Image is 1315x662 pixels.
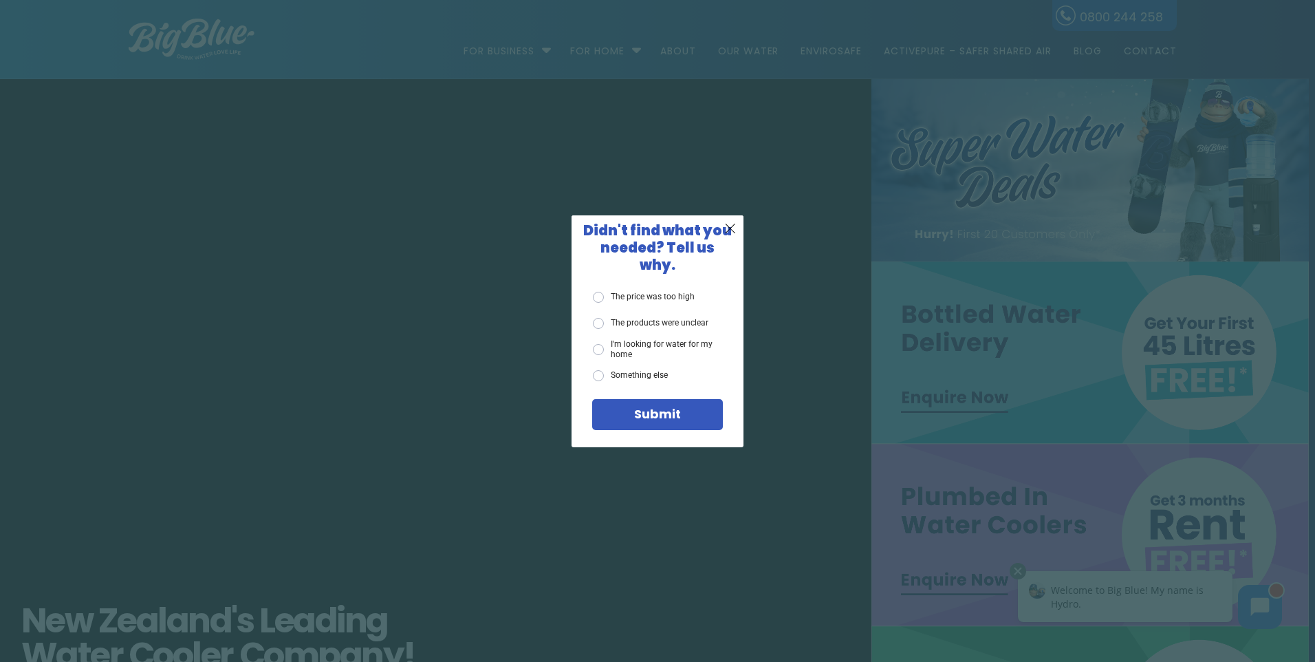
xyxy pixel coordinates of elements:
span: Submit [634,405,681,423]
label: The price was too high [593,292,695,303]
label: I'm looking for water for my home [593,339,723,359]
label: Something else [593,370,668,381]
span: Didn't find what you needed? Tell us why. [583,221,732,275]
span: X [724,220,737,237]
label: The products were unclear [593,318,708,329]
span: Welcome to Big Blue! My name is Hydro. [47,23,200,50]
img: Avatar [25,22,42,39]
